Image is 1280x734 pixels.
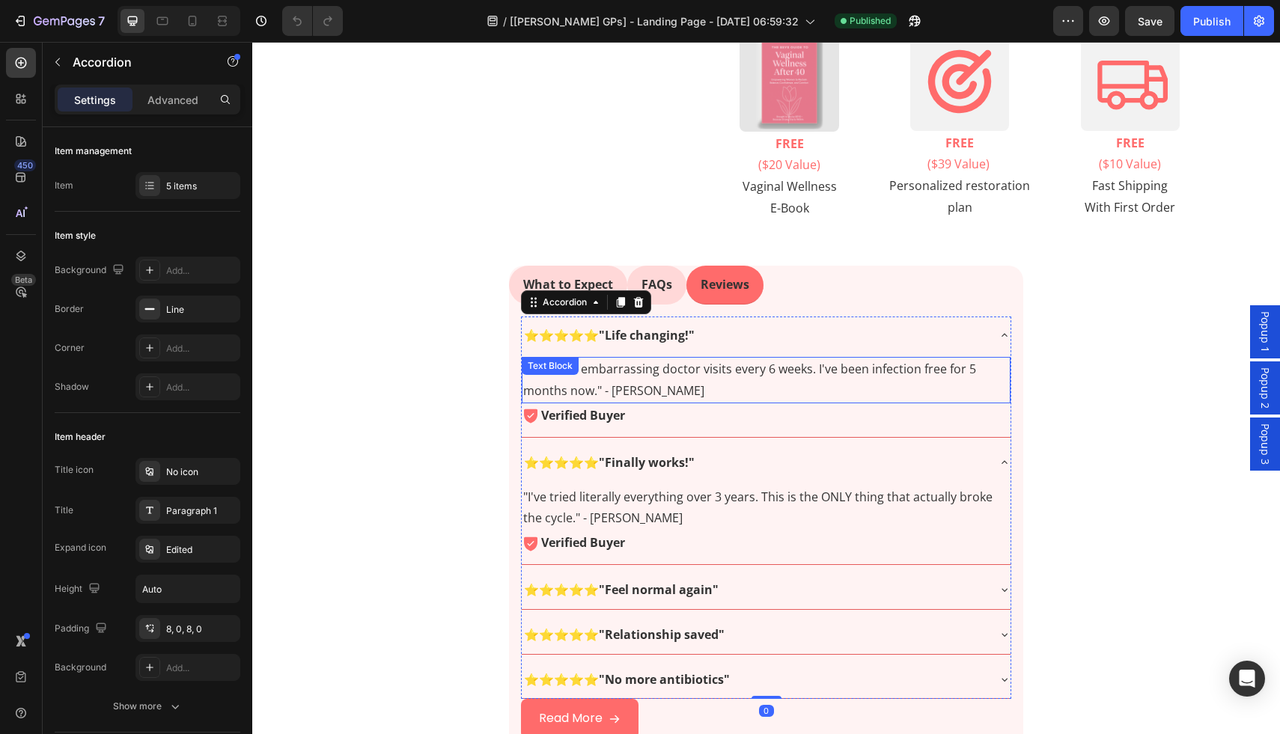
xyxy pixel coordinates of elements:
button: 7 [6,6,112,36]
div: Padding [55,619,110,639]
p: ⭐⭐⭐⭐⭐ [272,537,469,559]
p: FAQs [389,232,420,254]
div: Open Intercom Messenger [1229,661,1265,697]
div: Item style [55,229,96,242]
div: Add... [166,661,237,675]
button: <p>Read More</p> [269,657,386,697]
p: Verified Buyer [289,490,373,512]
p: 7 [98,12,105,30]
strong: FREE [693,93,722,109]
div: Accordion [287,254,338,267]
div: Show more [113,699,183,714]
div: 0 [507,663,522,675]
p: Reviews [448,232,497,254]
div: 8, 0, 8, 0 [166,623,237,636]
div: Item [55,179,73,192]
button: Publish [1180,6,1243,36]
span: ($39 Value) [675,114,737,130]
div: Background [55,260,127,281]
input: Auto [136,575,240,602]
p: ⭐⭐⭐⭐⭐ [272,410,445,432]
div: Beta [11,274,36,286]
div: Undo/Redo [282,6,343,36]
div: Line [166,303,237,316]
p: What to Expect [271,232,361,254]
strong: "Feel normal again" [347,539,466,556]
span: Popup 3 [1005,382,1020,423]
p: Personalized restoration plan [624,133,792,177]
p: Settings [74,92,116,108]
p: "No more embarrassing doctor visits every 6 weeks. I've been infection free for 5 months now." - ... [271,316,757,360]
div: Border [55,302,84,316]
div: Paragraph 1 [166,504,237,518]
div: Add... [166,381,237,394]
span: Published [850,14,891,28]
div: Add... [166,342,237,355]
span: [[PERSON_NAME] GPs] - Landing Page - [DATE] 06:59:32 [510,13,799,29]
button: Show more [55,693,240,720]
div: 450 [14,159,36,171]
strong: FREE [864,93,892,109]
span: ($10 Value) [847,114,909,130]
div: Item header [55,430,106,444]
strong: "Finally works!" [347,412,442,429]
div: Shadow [55,380,89,394]
p: Accordion [73,53,200,71]
p: Verified Buyer [289,363,373,385]
p: ⭐⭐⭐⭐⭐ [272,582,475,604]
div: Corner [55,341,85,355]
div: Item management [55,144,132,158]
div: Title icon [55,463,94,477]
div: Height [55,579,103,599]
p: Vaginal Wellness E-Book [454,134,621,177]
div: Text Block [272,317,323,331]
p: Fast Shipping With First Order [794,133,962,177]
div: No icon [166,465,237,479]
iframe: Design area [252,42,1280,734]
div: Expand icon [55,541,106,554]
span: Popup 1 [1005,269,1020,311]
span: Popup 2 [1005,325,1020,367]
span: / [503,13,507,29]
div: Background [55,661,106,674]
div: Edited [166,543,237,557]
p: "I've tried literally everything over 3 years. This is the ONLY thing that actually broke the cyc... [271,444,757,488]
div: 5 items [166,180,237,193]
div: Title [55,504,73,517]
strong: "No more antibiotics" [347,629,478,646]
p: Advanced [147,92,198,108]
strong: "Relationship saved" [347,584,472,601]
p: ⭐⭐⭐⭐⭐ [272,627,481,649]
div: Publish [1193,13,1231,29]
span: ($20 Value) [506,114,568,131]
strong: FREE [523,94,552,110]
div: Add... [166,264,237,278]
strong: "Life changing!" [347,285,442,302]
button: Save [1125,6,1174,36]
p: Read More [287,666,350,688]
span: Save [1138,15,1162,28]
p: ⭐⭐⭐⭐⭐ [272,283,445,305]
